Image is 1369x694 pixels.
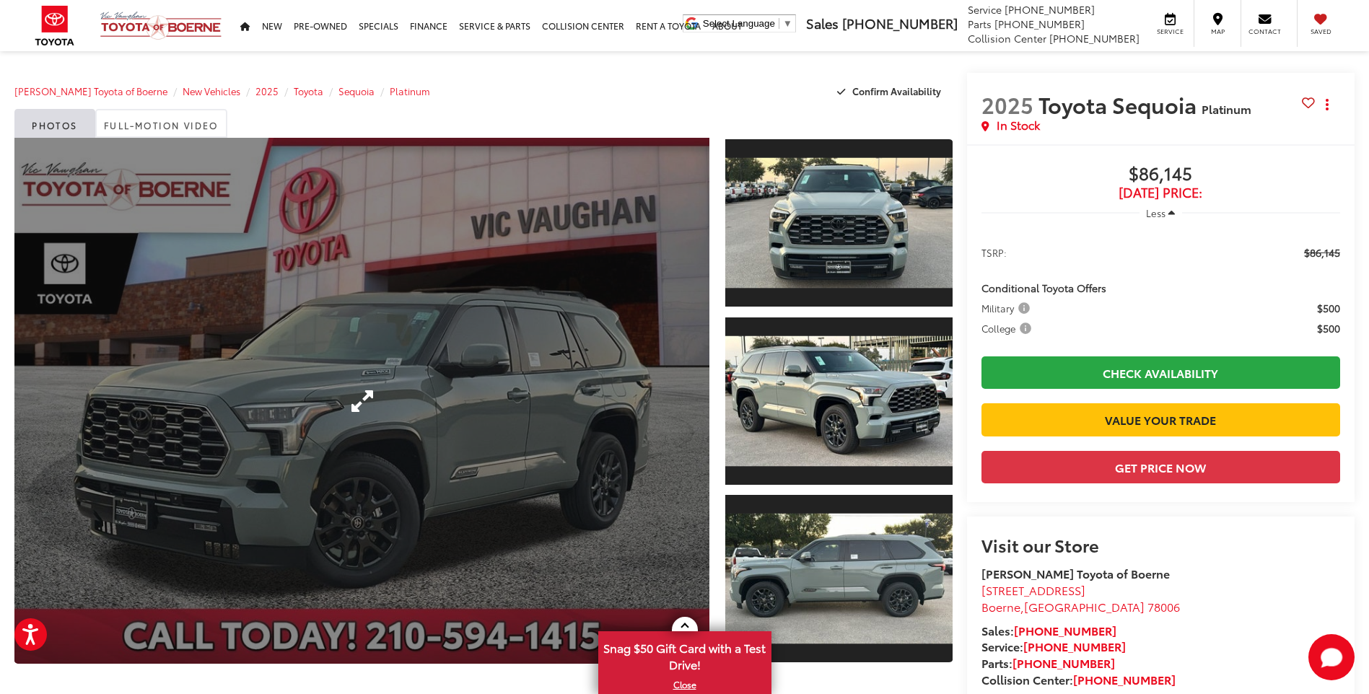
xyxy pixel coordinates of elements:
a: Check Availability [981,356,1340,389]
a: [STREET_ADDRESS] Boerne,[GEOGRAPHIC_DATA] 78006 [981,581,1180,615]
a: [PHONE_NUMBER] [1073,671,1176,688]
button: Military [981,301,1035,315]
span: [STREET_ADDRESS] [981,581,1085,598]
span: Select Language [703,18,775,29]
a: Sequoia [338,84,375,97]
a: Expand Photo 1 [725,138,952,308]
span: ▼ [783,18,792,29]
a: [PHONE_NUMBER] [1014,622,1116,638]
span: Saved [1305,27,1337,36]
span: $86,145 [981,164,1340,185]
a: Expand Photo 3 [725,493,952,664]
button: Get Price Now [981,451,1340,483]
a: Expand Photo 0 [14,138,709,664]
a: New Vehicles [183,84,240,97]
a: 2025 [255,84,279,97]
span: $86,145 [1304,245,1340,260]
span: Less [1146,206,1165,219]
span: Contact [1248,27,1281,36]
span: TSRP: [981,245,1007,260]
span: Map [1202,27,1233,36]
strong: Collision Center: [981,671,1176,688]
span: $500 [1317,301,1340,315]
svg: Start Chat [1308,634,1355,680]
span: , [981,598,1180,615]
span: [PHONE_NUMBER] [994,17,1085,31]
span: Service [968,2,1002,17]
span: Conditional Toyota Offers [981,281,1106,295]
a: Full-Motion Video [95,109,227,138]
span: 2025 [981,89,1033,120]
a: Platinum [390,84,430,97]
span: [PHONE_NUMBER] [842,14,958,32]
span: Sales [806,14,839,32]
span: Confirm Availability [852,84,941,97]
span: Collision Center [968,31,1046,45]
a: [PHONE_NUMBER] [1023,638,1126,654]
span: 78006 [1147,598,1180,615]
span: dropdown dots [1326,99,1329,110]
strong: Sales: [981,622,1116,638]
span: [DATE] Price: [981,185,1340,200]
img: Vic Vaughan Toyota of Boerne [100,11,222,40]
span: [GEOGRAPHIC_DATA] [1024,598,1145,615]
img: 2025 Toyota Sequoia Platinum [723,514,955,644]
span: Toyota Sequoia [1038,89,1202,120]
button: College [981,321,1036,335]
button: Confirm Availability [829,79,953,104]
a: Expand Photo 2 [725,316,952,486]
span: Boerne [981,598,1020,615]
img: 2025 Toyota Sequoia Platinum [723,335,955,466]
span: Platinum [1202,100,1251,117]
a: [PERSON_NAME] Toyota of Boerne [14,84,167,97]
a: Toyota [294,84,323,97]
span: [PHONE_NUMBER] [1049,31,1140,45]
a: Photos [14,109,95,138]
a: [PHONE_NUMBER] [1012,654,1115,671]
span: [PHONE_NUMBER] [1005,2,1095,17]
button: Toggle Chat Window [1308,634,1355,680]
strong: [PERSON_NAME] Toyota of Boerne [981,565,1170,581]
img: 2025 Toyota Sequoia Platinum [723,158,955,289]
a: Value Your Trade [981,403,1340,436]
h2: Visit our Store [981,535,1340,554]
span: Service [1154,27,1186,36]
span: Military [981,301,1033,315]
span: Parts [968,17,992,31]
span: Snag $50 Gift Card with a Test Drive! [600,633,770,677]
span: In Stock [997,117,1040,133]
button: Less [1140,200,1183,226]
span: $500 [1317,321,1340,335]
strong: Service: [981,638,1126,654]
span: College [981,321,1034,335]
button: Actions [1315,92,1340,117]
strong: Parts: [981,654,1115,671]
